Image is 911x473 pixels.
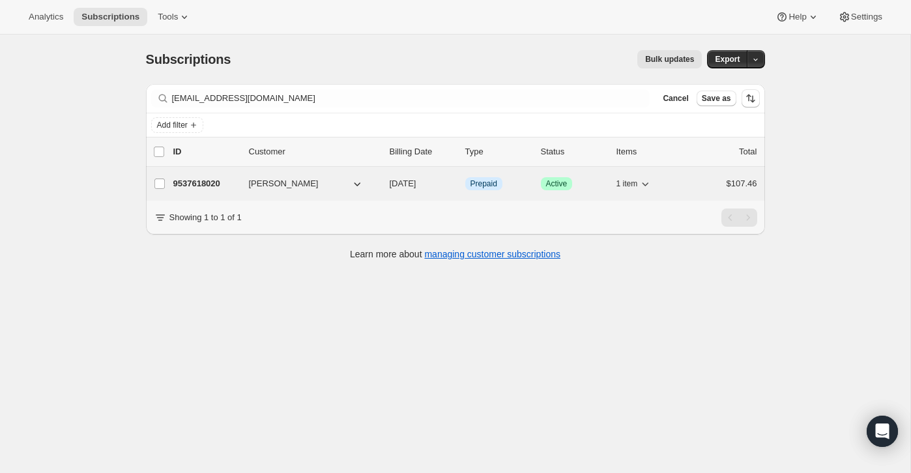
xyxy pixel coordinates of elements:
span: [PERSON_NAME] [249,177,319,190]
span: Help [788,12,806,22]
button: Cancel [658,91,693,106]
span: Cancel [663,93,688,104]
span: Tools [158,12,178,22]
button: Settings [830,8,890,26]
span: Export [715,54,740,64]
span: Subscriptions [146,52,231,66]
p: Customer [249,145,379,158]
div: IDCustomerBilling DateTypeStatusItemsTotal [173,145,757,158]
span: Save as [702,93,731,104]
div: Open Intercom Messenger [867,416,898,447]
span: [DATE] [390,179,416,188]
button: Add filter [151,117,203,133]
p: Billing Date [390,145,455,158]
span: Bulk updates [645,54,694,64]
span: Analytics [29,12,63,22]
button: 1 item [616,175,652,193]
button: Tools [150,8,199,26]
span: Settings [851,12,882,22]
button: Save as [697,91,736,106]
span: Subscriptions [81,12,139,22]
p: 9537618020 [173,177,239,190]
input: Filter subscribers [172,89,650,107]
button: [PERSON_NAME] [241,173,371,194]
p: ID [173,145,239,158]
p: Showing 1 to 1 of 1 [169,211,242,224]
div: 9537618020[PERSON_NAME][DATE]InfoPrepaidSuccessActive1 item$107.46 [173,175,757,193]
nav: Pagination [721,208,757,227]
button: Bulk updates [637,50,702,68]
span: Add filter [157,120,188,130]
a: managing customer subscriptions [424,249,560,259]
span: $107.46 [727,179,757,188]
div: Items [616,145,682,158]
div: Type [465,145,530,158]
button: Subscriptions [74,8,147,26]
p: Learn more about [350,248,560,261]
button: Help [768,8,827,26]
span: 1 item [616,179,638,189]
span: Prepaid [470,179,497,189]
button: Export [707,50,747,68]
span: Active [546,179,568,189]
p: Total [739,145,757,158]
button: Analytics [21,8,71,26]
button: Sort the results [742,89,760,107]
p: Status [541,145,606,158]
